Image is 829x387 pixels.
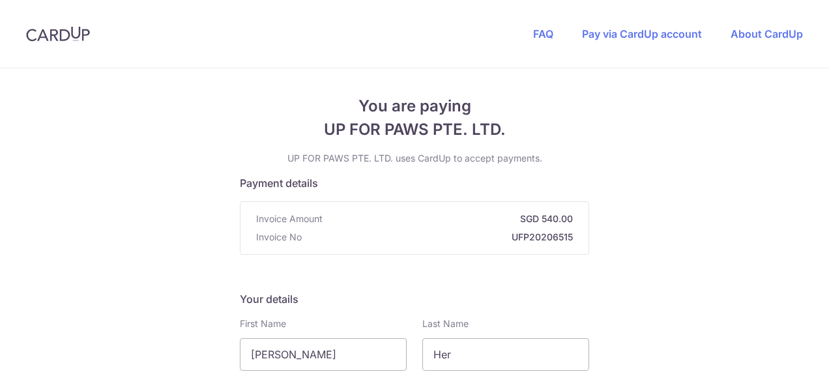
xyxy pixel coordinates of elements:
h5: Your details [240,291,589,307]
input: Last name [422,338,589,371]
a: FAQ [533,27,553,40]
label: First Name [240,317,286,330]
span: Invoice Amount [256,212,323,225]
a: Pay via CardUp account [582,27,702,40]
p: UP FOR PAWS PTE. LTD. uses CardUp to accept payments. [240,152,589,165]
img: CardUp [26,26,90,42]
strong: UFP20206515 [307,231,573,244]
label: Last Name [422,317,469,330]
h5: Payment details [240,175,589,191]
span: Invoice No [256,231,302,244]
input: First name [240,338,407,371]
span: UP FOR PAWS PTE. LTD. [240,118,589,141]
span: You are paying [240,94,589,118]
a: About CardUp [731,27,803,40]
strong: SGD 540.00 [328,212,573,225]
